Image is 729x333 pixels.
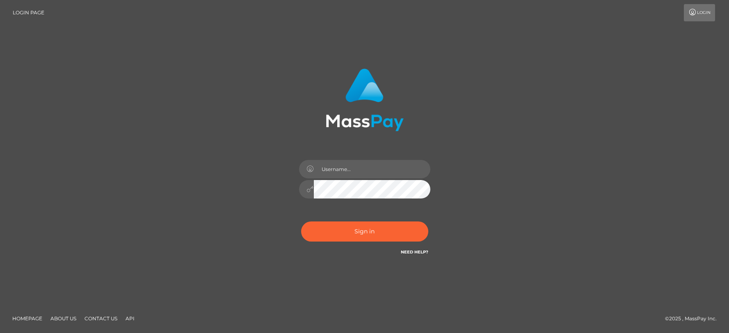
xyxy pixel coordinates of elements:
a: Login [684,4,715,21]
input: Username... [314,160,430,178]
img: MassPay Login [326,68,404,131]
button: Sign in [301,221,428,242]
a: About Us [47,312,80,325]
a: Login Page [13,4,44,21]
a: API [122,312,138,325]
a: Homepage [9,312,46,325]
a: Contact Us [81,312,121,325]
a: Need Help? [401,249,428,255]
div: © 2025 , MassPay Inc. [665,314,723,323]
